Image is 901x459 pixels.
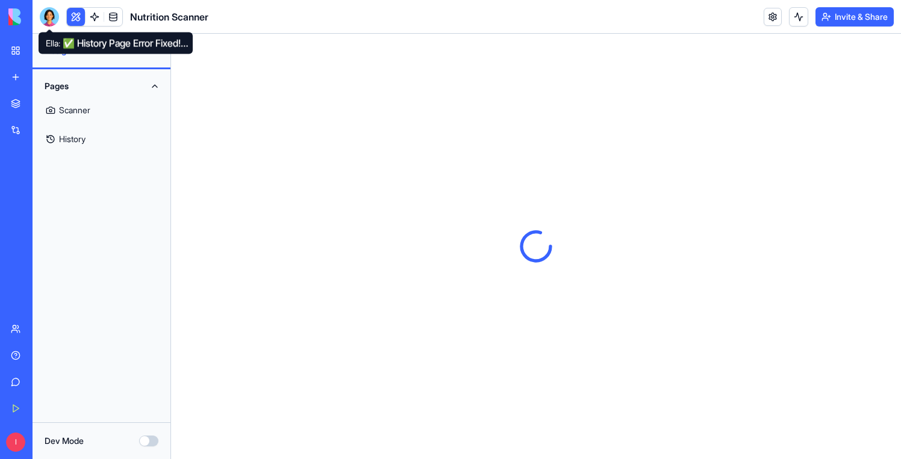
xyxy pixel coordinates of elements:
[815,7,894,27] button: Invite & Share
[40,96,163,125] a: Scanner
[45,435,84,447] label: Dev Mode
[130,10,208,24] span: Nutrition Scanner
[40,125,163,154] a: History
[6,432,25,452] span: I
[40,76,163,96] button: Pages
[8,8,83,25] img: logo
